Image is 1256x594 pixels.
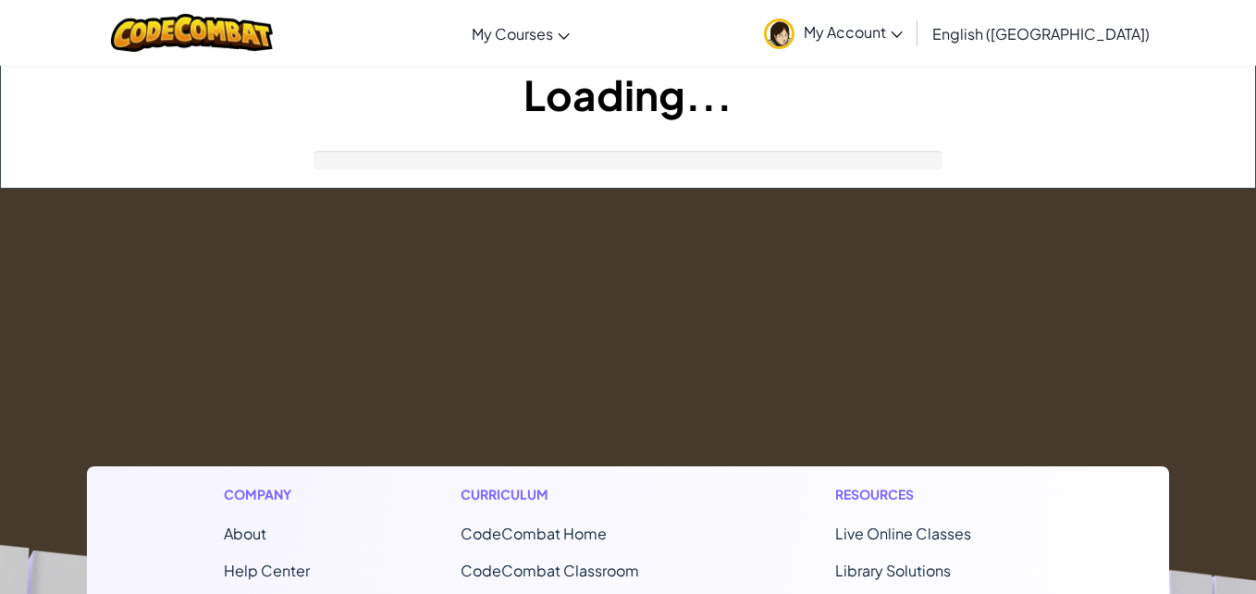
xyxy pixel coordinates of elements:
a: Live Online Classes [835,524,971,543]
span: English ([GEOGRAPHIC_DATA]) [932,24,1150,43]
h1: Company [224,485,310,504]
span: My Account [804,22,903,42]
a: About [224,524,266,543]
a: My Account [755,4,912,62]
a: English ([GEOGRAPHIC_DATA]) [923,8,1159,58]
img: avatar [764,19,794,49]
a: Library Solutions [835,561,951,580]
span: CodeCombat Home [461,524,607,543]
span: My Courses [472,24,553,43]
a: CodeCombat Classroom [461,561,639,580]
h1: Curriculum [461,485,684,504]
img: CodeCombat logo [111,14,273,52]
h1: Loading... [1,66,1255,123]
h1: Resources [835,485,1032,504]
a: My Courses [462,8,579,58]
a: Help Center [224,561,310,580]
